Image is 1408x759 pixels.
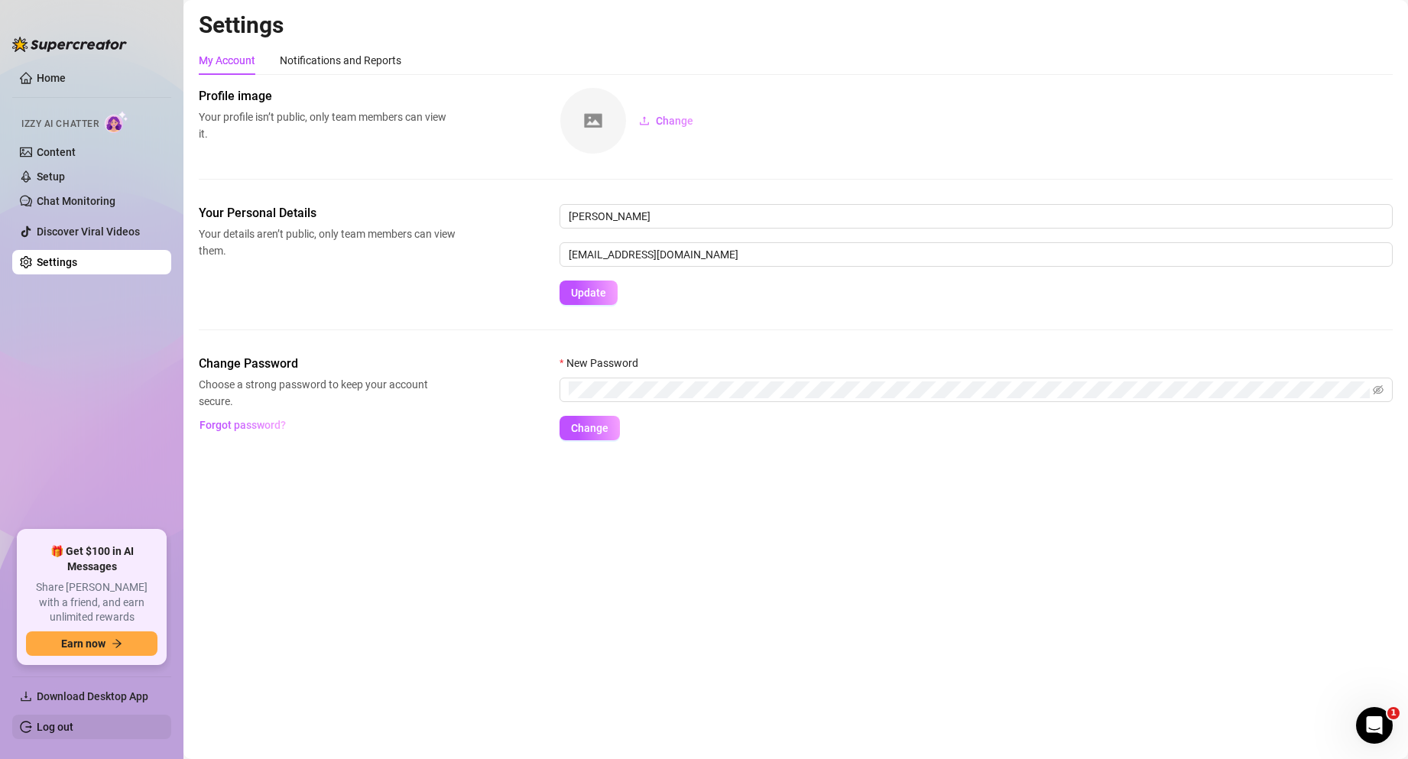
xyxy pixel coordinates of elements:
button: Earn nowarrow-right [26,631,157,656]
a: Home [37,72,66,84]
span: Share [PERSON_NAME] with a friend, and earn unlimited rewards [26,580,157,625]
span: Your Personal Details [199,204,456,222]
img: square-placeholder.png [560,88,626,154]
span: arrow-right [112,638,122,649]
span: 1 [1387,707,1400,719]
span: Change Password [199,355,456,373]
span: download [20,690,32,702]
img: AI Chatter [105,111,128,133]
span: Your details aren’t public, only team members can view them. [199,225,456,259]
div: Notifications and Reports [280,52,401,69]
input: Enter name [560,204,1393,229]
iframe: Intercom live chat [1356,707,1393,744]
span: Update [571,287,606,299]
a: Log out [37,721,73,733]
a: Chat Monitoring [37,195,115,207]
span: Your profile isn’t public, only team members can view it. [199,109,456,142]
a: Setup [37,170,65,183]
span: Forgot password? [200,419,286,431]
a: Discover Viral Videos [37,225,140,238]
span: Change [656,115,693,127]
span: 🎁 Get $100 in AI Messages [26,544,157,574]
button: Change [627,109,706,133]
div: My Account [199,52,255,69]
span: eye-invisible [1373,384,1384,395]
span: Earn now [61,637,105,650]
img: logo-BBDzfeDw.svg [12,37,127,52]
button: Update [560,281,618,305]
a: Content [37,146,76,158]
h2: Settings [199,11,1393,40]
span: Choose a strong password to keep your account secure. [199,376,456,410]
span: Izzy AI Chatter [21,117,99,131]
input: New Password [569,381,1370,398]
a: Settings [37,256,77,268]
span: upload [639,115,650,126]
span: Download Desktop App [37,690,148,702]
button: Forgot password? [199,413,286,437]
span: Profile image [199,87,456,105]
button: Change [560,416,620,440]
span: Change [571,422,608,434]
input: Enter new email [560,242,1393,267]
label: New Password [560,355,648,371]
